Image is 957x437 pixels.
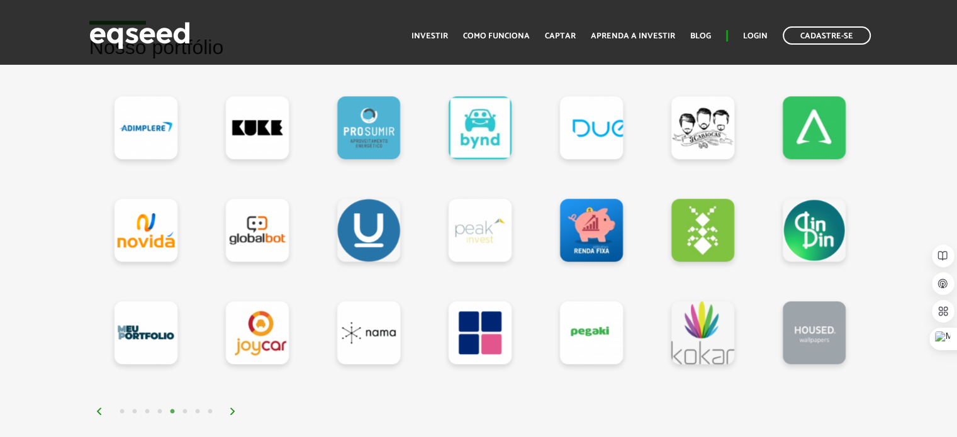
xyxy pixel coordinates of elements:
[591,32,675,40] a: Aprenda a investir
[229,407,237,415] img: arrow%20right.svg
[116,406,128,418] button: 1 of 4
[743,32,768,40] a: Login
[115,96,177,159] a: Adimplere
[166,406,179,418] button: 5 of 4
[783,301,846,364] a: Housed
[449,199,512,262] a: Peak Invest
[115,199,177,262] a: Novidá
[204,406,216,418] button: 8 of 4
[154,406,166,418] button: 4 of 4
[783,26,871,45] a: Cadastre-se
[411,32,448,40] a: Investir
[783,96,846,159] a: Allugator
[96,407,103,415] img: arrow%20left.svg
[449,301,512,364] a: Mutual
[128,406,141,418] button: 2 of 4
[179,406,191,418] button: 6 of 4
[141,406,154,418] button: 3 of 4
[690,32,711,40] a: Blog
[226,96,289,159] a: Kuke
[226,199,289,262] a: Globalbot
[337,301,400,364] a: Nama
[89,19,190,52] img: EqSeed
[337,199,400,262] a: Ulend
[449,96,512,159] a: Bynd
[560,301,623,364] a: Pegaki
[115,301,177,364] a: MeuPortfolio
[671,301,734,364] a: Kokar
[783,199,846,262] a: DinDin
[463,32,530,40] a: Como funciona
[671,199,734,262] a: GreenAnt
[337,96,400,159] a: PROSUMIR
[545,32,576,40] a: Captar
[671,96,734,159] a: 3Cariocas
[560,96,623,159] a: Due Laser
[560,199,623,262] a: App Renda Fixa
[226,301,289,364] a: Joycar
[191,406,204,418] button: 7 of 4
